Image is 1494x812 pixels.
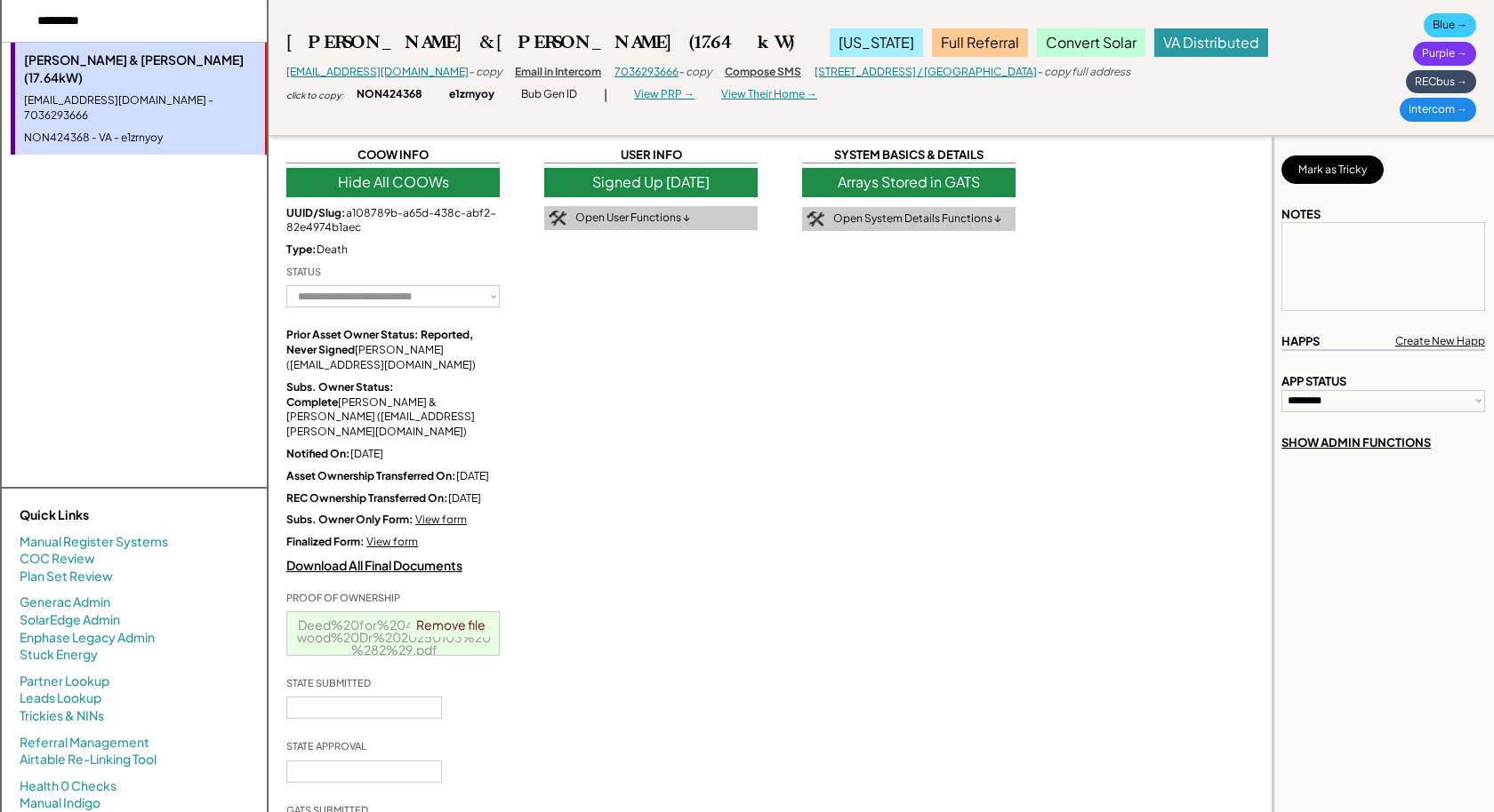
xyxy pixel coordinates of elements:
[24,93,256,123] div: [EMAIL_ADDRESS][DOMAIN_NAME] - 7036293666
[815,65,1037,78] a: [STREET_ADDRESS] / [GEOGRAPHIC_DATA]
[286,243,317,256] strong: Type:
[1413,42,1476,66] div: Purple →
[807,211,824,227] img: tool-icon.png
[286,557,500,575] div: Download All Final Documents
[286,535,365,548] strong: Finalized Form:
[24,52,256,86] div: [PERSON_NAME] & [PERSON_NAME] (17.64kW)
[544,168,758,196] div: Signed Up [DATE]
[1281,434,1431,450] div: SHOW ADMIN FUNCTIONS
[20,707,104,725] a: Trickies & NINs
[830,28,923,57] div: [US_STATE]
[544,147,758,163] div: USER INFO
[20,611,120,629] a: SolarEdge Admin
[286,243,500,258] div: Death
[286,380,396,409] strong: Subs. Owner Status: Complete
[20,568,113,585] a: Plan Set Review
[20,673,109,690] a: Partner Lookup
[286,147,500,163] div: COOW INFO
[286,206,500,236] div: a108789b-a65d-438c-abf2-82e4974b1aec
[20,646,98,664] a: Stuck Energy
[833,211,1001,227] div: Open System Details Functions ↓
[20,794,100,812] a: Manual Indigo
[286,739,366,752] div: STATE APPROVAL
[20,506,197,524] div: Quick Links
[1281,373,1346,389] div: APP STATUS
[1281,155,1384,184] button: Mark as Tricky
[802,147,1016,163] div: SYSTEM BASICS & DETAILS
[1281,333,1320,349] div: HAPPS
[932,28,1028,57] div: Full Referral
[725,65,801,80] div: Compose SMS
[286,168,500,196] div: Hide All COOWs
[286,491,500,506] div: [DATE]
[1406,70,1476,94] div: RECbus →
[286,469,500,484] div: [DATE]
[20,689,101,707] a: Leads Lookup
[1424,13,1476,37] div: Blue →
[410,612,492,637] a: Remove file
[521,87,577,102] div: Bub Gen ID
[20,533,168,551] a: Manual Register Systems
[286,380,500,440] div: [PERSON_NAME] & [PERSON_NAME] ([EMAIL_ADDRESS][PERSON_NAME][DOMAIN_NAME])
[469,65,502,80] div: - copy
[297,617,491,657] a: Deed%20for%20401%20Laurelwood%20Dr%2020250103%20%282%29.pdf
[286,447,500,462] div: [DATE]
[286,328,500,372] div: [PERSON_NAME] ([EMAIL_ADDRESS][DOMAIN_NAME])
[20,593,110,611] a: Generac Admin
[721,87,817,102] div: View Their Home →
[614,65,679,78] a: 7036293666
[20,734,149,752] a: Referral Management
[415,513,467,526] a: View form
[449,87,494,102] div: e1zrnyoy
[802,168,1016,196] div: Arrays Stored in GATS
[286,89,343,101] div: click to copy:
[1037,28,1145,57] div: Convert Solar
[20,550,95,568] a: COC Review
[286,206,346,219] strong: UUID/Slug:
[575,211,690,226] div: Open User Functions ↓
[679,65,711,80] div: - copy
[366,535,418,548] a: View form
[1281,206,1321,222] div: NOTES
[357,87,422,102] div: NON424368
[286,513,414,526] strong: Subs. Owner Only Form:
[286,469,456,482] strong: Asset Ownership Transferred On:
[515,65,601,80] div: Email in Intercom
[286,491,448,505] strong: REC Ownership Transferred On:
[286,31,794,53] div: [PERSON_NAME] & [PERSON_NAME] (17.64kW)
[286,591,400,604] div: PROOF OF OWNERSHIP
[549,211,566,227] img: tool-icon.png
[286,265,321,278] div: STATUS
[286,328,475,356] strong: Prior Asset Owner Status: Reported, Never Signed
[1154,28,1268,57] div: VA Distributed
[1400,98,1476,122] div: Intercom →
[286,65,469,78] a: [EMAIL_ADDRESS][DOMAIN_NAME]
[1037,65,1130,80] div: - copy full address
[634,87,695,102] div: View PRP →
[20,777,116,795] a: Health 0 Checks
[604,86,607,104] div: |
[286,676,371,689] div: STATE SUBMITTED
[24,131,256,146] div: NON424368 - VA - e1zrnyoy
[20,629,155,647] a: Enphase Legacy Admin
[1395,334,1485,349] div: Create New Happ
[286,447,350,460] strong: Notified On:
[20,751,157,768] a: Airtable Re-Linking Tool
